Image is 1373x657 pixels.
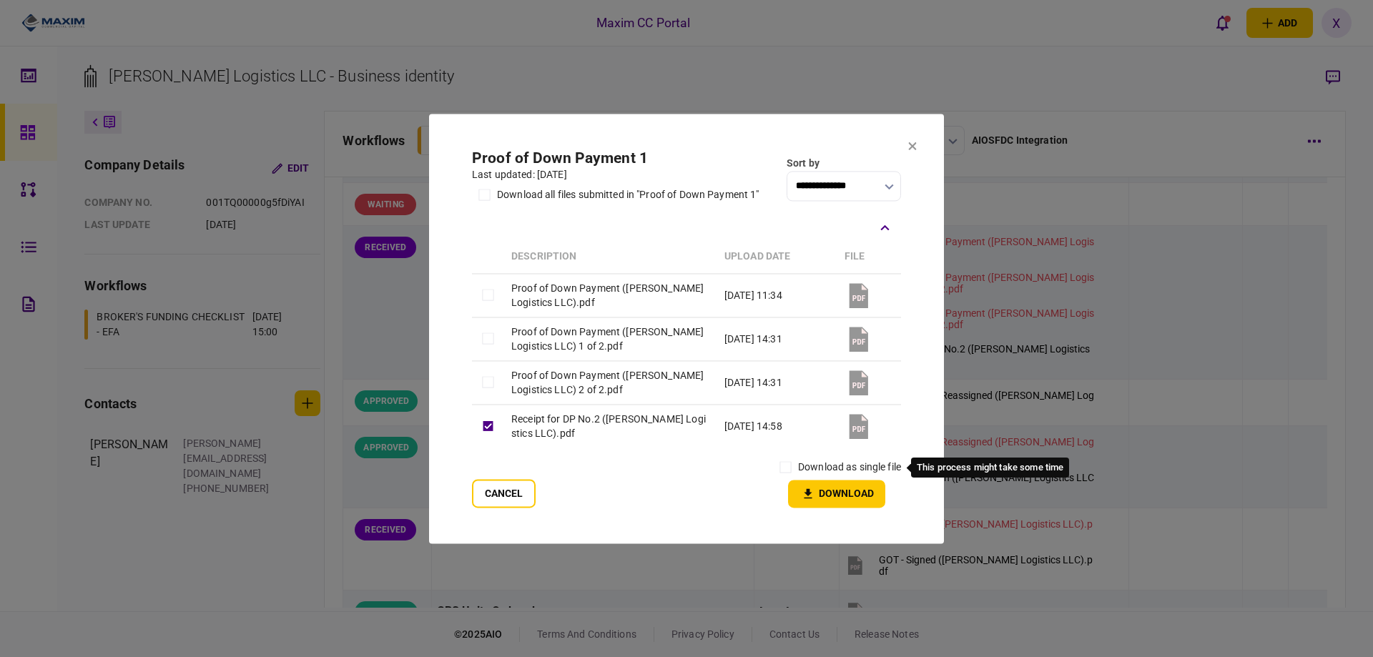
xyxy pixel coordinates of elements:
[717,317,837,360] td: [DATE] 14:31
[504,361,717,405] td: Proof of Down Payment ([PERSON_NAME] Logistics LLC) 2 of 2.pdf
[472,167,759,182] div: last updated: [DATE]
[798,460,901,475] label: download as single file
[497,187,759,202] div: download all files submitted in "Proof of Down Payment 1"
[504,240,717,274] th: Description
[504,273,717,317] td: Proof of Down Payment ([PERSON_NAME] Logistics LLC).pdf
[717,240,837,274] th: upload date
[472,479,536,508] button: Cancel
[788,480,885,508] button: Download
[787,156,901,171] div: Sort by
[717,405,837,448] td: [DATE] 14:58
[504,317,717,360] td: Proof of Down Payment ([PERSON_NAME] Logistics LLC) 1 of 2.pdf
[717,273,837,317] td: [DATE] 11:34
[837,240,901,274] th: file
[717,361,837,405] td: [DATE] 14:31
[472,149,759,167] h2: Proof of Down Payment 1
[504,405,717,448] td: Receipt for DP No.2 ([PERSON_NAME] Logistics LLC).pdf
